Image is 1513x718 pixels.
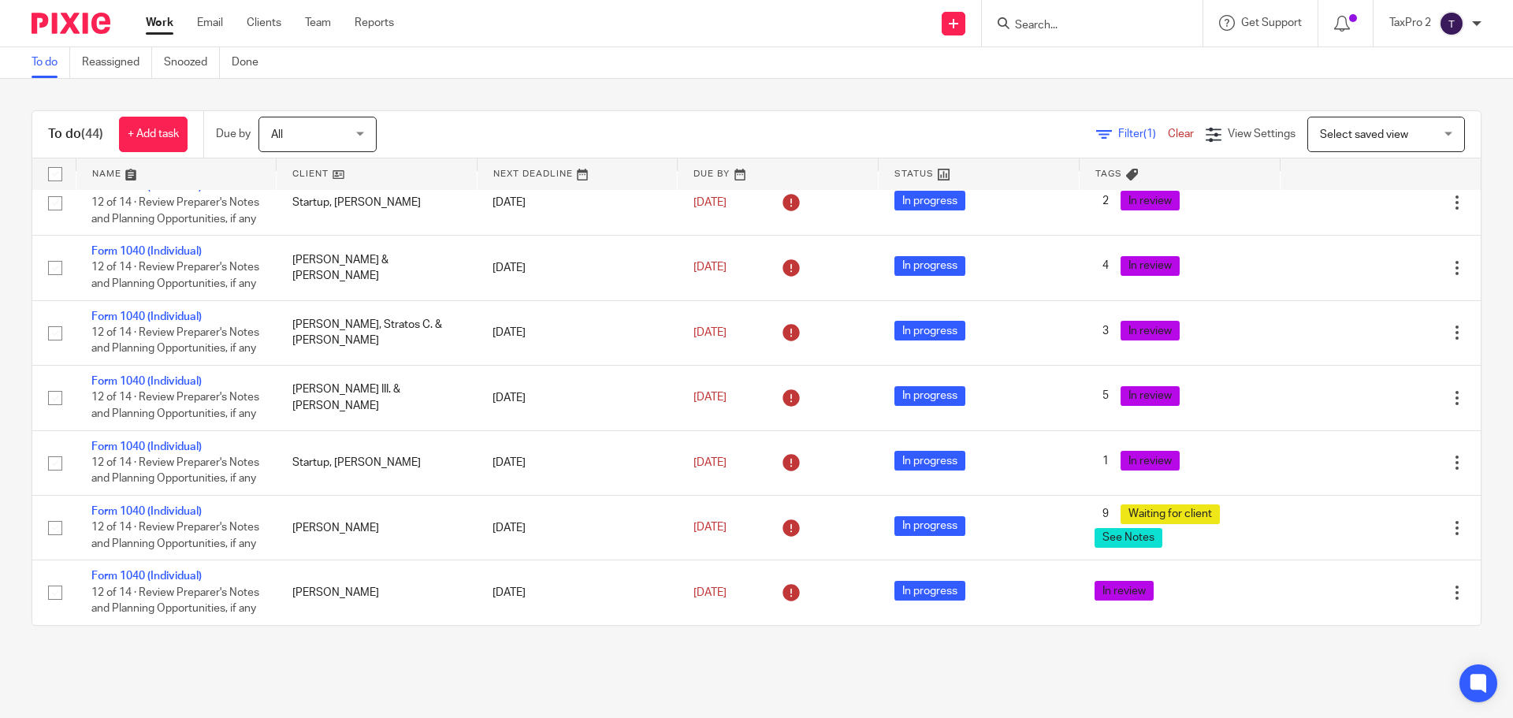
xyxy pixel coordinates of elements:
[894,516,965,536] span: In progress
[1121,256,1180,276] span: In review
[91,392,259,420] span: 12 of 14 · Review Preparer's Notes and Planning Opportunities, if any
[1168,128,1194,140] a: Clear
[1389,15,1431,31] p: TaxPro 2
[477,300,678,365] td: [DATE]
[91,181,202,192] a: Form 1040 (Individual)
[91,327,259,355] span: 12 of 14 · Review Preparer's Notes and Planning Opportunities, if any
[91,262,259,290] span: 12 of 14 · Review Preparer's Notes and Planning Opportunities, if any
[32,47,70,78] a: To do
[146,15,173,31] a: Work
[91,246,202,257] a: Form 1040 (Individual)
[477,236,678,300] td: [DATE]
[1095,451,1117,471] span: 1
[477,430,678,495] td: [DATE]
[91,197,259,225] span: 12 of 14 · Review Preparer's Notes and Planning Opportunities, if any
[277,170,478,235] td: Startup, [PERSON_NAME]
[894,451,965,471] span: In progress
[91,441,202,452] a: Form 1040 (Individual)
[1143,128,1156,140] span: (1)
[277,560,478,625] td: [PERSON_NAME]
[693,197,727,208] span: [DATE]
[1228,128,1296,140] span: View Settings
[355,15,394,31] a: Reports
[894,386,965,406] span: In progress
[232,47,270,78] a: Done
[277,430,478,495] td: Startup, [PERSON_NAME]
[1121,321,1180,340] span: In review
[1121,386,1180,406] span: In review
[91,311,202,322] a: Form 1040 (Individual)
[1095,321,1117,340] span: 3
[91,506,202,517] a: Form 1040 (Individual)
[91,457,259,485] span: 12 of 14 · Review Preparer's Notes and Planning Opportunities, if any
[91,587,259,615] span: 12 of 14 · Review Preparer's Notes and Planning Opportunities, if any
[894,321,965,340] span: In progress
[1121,504,1220,524] span: Waiting for client
[32,13,110,34] img: Pixie
[693,457,727,468] span: [DATE]
[247,15,281,31] a: Clients
[1118,128,1168,140] span: Filter
[48,126,103,143] h1: To do
[81,128,103,140] span: (44)
[277,300,478,365] td: [PERSON_NAME], Stratos C. & [PERSON_NAME]
[1095,504,1117,524] span: 9
[277,236,478,300] td: [PERSON_NAME] & [PERSON_NAME]
[197,15,223,31] a: Email
[1095,528,1162,548] span: See Notes
[271,129,283,140] span: All
[693,392,727,404] span: [DATE]
[477,495,678,560] td: [DATE]
[894,256,965,276] span: In progress
[693,327,727,338] span: [DATE]
[477,170,678,235] td: [DATE]
[477,366,678,430] td: [DATE]
[1439,11,1464,36] img: svg%3E
[82,47,152,78] a: Reassigned
[1121,451,1180,471] span: In review
[164,47,220,78] a: Snoozed
[1095,256,1117,276] span: 4
[1095,191,1117,210] span: 2
[1095,581,1154,601] span: In review
[693,262,727,273] span: [DATE]
[277,495,478,560] td: [PERSON_NAME]
[216,126,251,142] p: Due by
[1121,191,1180,210] span: In review
[894,191,965,210] span: In progress
[693,587,727,598] span: [DATE]
[894,581,965,601] span: In progress
[1241,17,1302,28] span: Get Support
[1320,129,1408,140] span: Select saved view
[119,117,188,152] a: + Add task
[1095,169,1122,178] span: Tags
[305,15,331,31] a: Team
[91,571,202,582] a: Form 1040 (Individual)
[91,376,202,387] a: Form 1040 (Individual)
[277,366,478,430] td: [PERSON_NAME] III. & [PERSON_NAME]
[1095,386,1117,406] span: 5
[477,560,678,625] td: [DATE]
[693,523,727,534] span: [DATE]
[91,523,259,550] span: 12 of 14 · Review Preparer's Notes and Planning Opportunities, if any
[1013,19,1155,33] input: Search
